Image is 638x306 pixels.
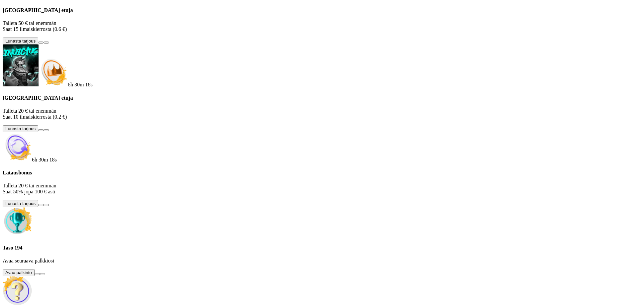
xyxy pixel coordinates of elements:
span: countdown [32,157,57,162]
button: info [40,273,45,275]
p: Talleta 20 € tai enemmän Saat 50% jopa 100 € asti [3,183,635,195]
p: Talleta 50 € tai enemmän Saat 15 ilmaiskierrosta (0.6 €) [3,20,635,32]
button: info [44,204,49,206]
h4: Taso 194 [3,245,635,251]
button: Lunasta tarjous [3,38,38,45]
h4: Latausbonus [3,170,635,176]
img: Reload bonus icon [3,132,32,161]
img: Unlock reward icon [3,276,32,305]
img: Deposit bonus icon [39,57,68,86]
span: countdown [68,82,93,87]
h4: [GEOGRAPHIC_DATA] etuja [3,95,635,101]
span: Lunasta tarjous [5,201,36,206]
img: Invictus [3,45,39,86]
button: Lunasta tarjous [3,125,38,132]
button: Avaa palkinto [3,269,35,276]
p: Avaa seuraava palkkiosi [3,258,635,264]
span: Avaa palkinto [5,270,32,275]
span: Lunasta tarjous [5,126,36,131]
p: Talleta 20 € tai enemmän Saat 10 ilmaiskierrosta (0.2 €) [3,108,635,120]
img: Unclaimed level icon [3,207,32,236]
h4: [GEOGRAPHIC_DATA] etuja [3,7,635,13]
span: Lunasta tarjous [5,39,36,44]
button: info [44,42,49,44]
button: Lunasta tarjous [3,200,38,207]
button: info [44,129,49,131]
